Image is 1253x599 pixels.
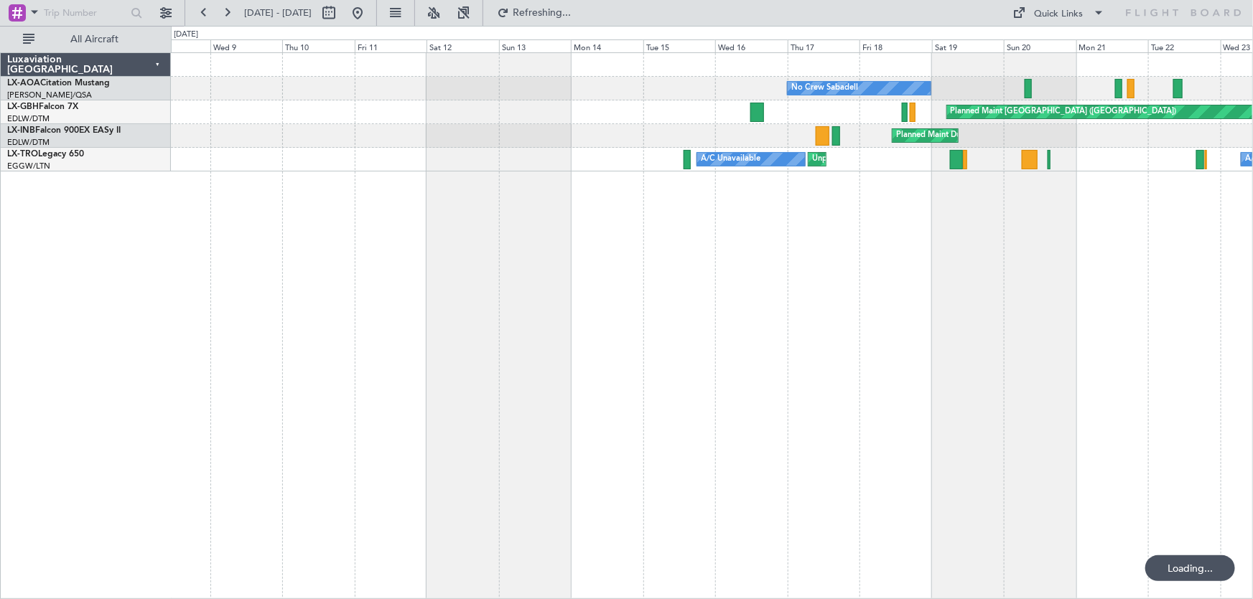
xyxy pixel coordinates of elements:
div: Tue 22 [1148,39,1221,52]
div: Wed 16 [715,39,788,52]
a: LX-TROLegacy 650 [7,150,84,159]
a: LX-INBFalcon 900EX EASy II [7,126,121,135]
div: Loading... [1145,555,1235,581]
a: EGGW/LTN [7,161,50,171]
div: No Crew Sabadell [791,77,858,99]
a: [PERSON_NAME]/QSA [7,90,92,100]
div: Tue 8 [138,39,210,52]
span: [DATE] - [DATE] [244,6,312,19]
div: A/C Unavailable [701,148,760,170]
input: Trip Number [44,2,126,24]
div: Unplanned Maint Dusseldorf [812,148,916,170]
div: Thu 17 [788,39,860,52]
span: LX-AOA [7,79,40,88]
span: LX-TRO [7,150,38,159]
span: LX-GBH [7,103,39,111]
button: All Aircraft [16,28,156,51]
div: Mon 21 [1076,39,1149,52]
div: Mon 14 [571,39,643,52]
a: EDLW/DTM [7,113,50,124]
div: Sun 13 [499,39,572,52]
div: Quick Links [1035,7,1084,22]
div: Tue 15 [643,39,716,52]
div: Planned Maint [GEOGRAPHIC_DATA] ([GEOGRAPHIC_DATA]) [951,101,1177,123]
div: Planned Maint Dubai (Al Maktoum Intl) [896,125,1038,146]
div: Fri 18 [860,39,932,52]
button: Refreshing... [490,1,577,24]
div: [DATE] [174,29,198,41]
div: Fri 11 [355,39,427,52]
div: Thu 10 [282,39,355,52]
button: Quick Links [1006,1,1112,24]
div: Sat 19 [932,39,1005,52]
span: LX-INB [7,126,35,135]
a: EDLW/DTM [7,137,50,148]
div: Sat 12 [427,39,499,52]
span: All Aircraft [37,34,152,44]
div: Wed 9 [210,39,283,52]
div: Sun 20 [1004,39,1076,52]
a: LX-GBHFalcon 7X [7,103,78,111]
span: Refreshing... [512,8,572,18]
a: LX-AOACitation Mustang [7,79,110,88]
